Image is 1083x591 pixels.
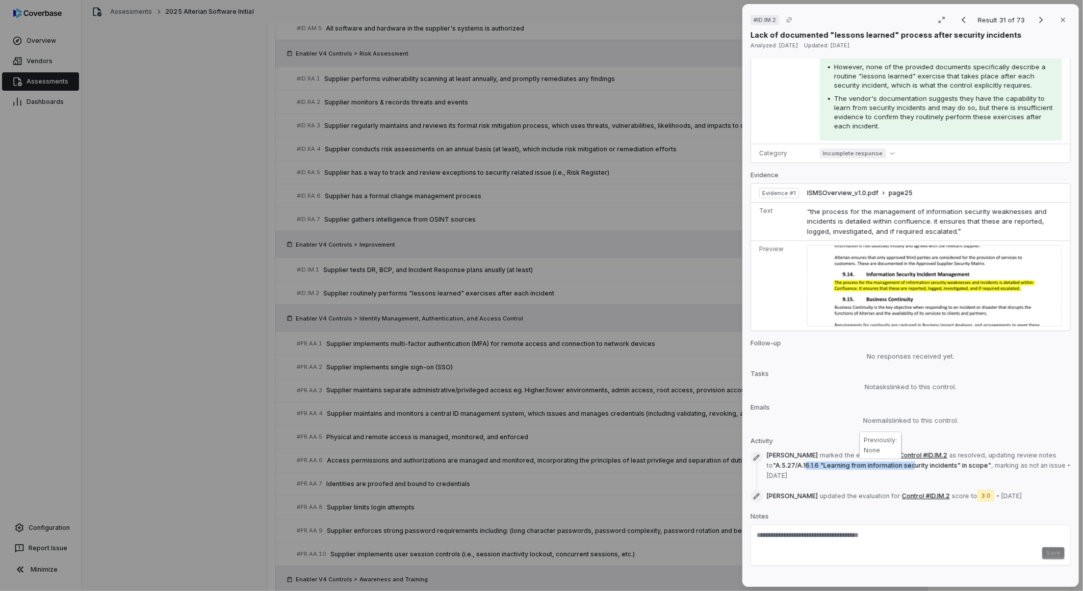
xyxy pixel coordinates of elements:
[820,492,845,500] span: updated
[820,451,843,460] span: marked
[978,14,1027,25] p: Result 31 of 73
[820,148,886,158] span: Incomplete response
[1068,461,1070,469] span: •
[989,451,1015,460] span: updating
[751,513,1071,525] p: Notes
[864,436,897,444] span: Previously:
[751,339,1071,352] p: Follow-up
[780,11,798,29] button: Copy link
[767,492,818,500] span: [PERSON_NAME]
[863,416,959,425] span: No emails linked to this control.
[759,149,808,157] p: Category
[845,451,897,460] span: the evaluation for
[751,437,1071,449] p: Activity
[762,189,796,197] span: Evidence # 1
[865,382,957,391] span: No tasks linked to this control.
[767,462,773,469] span: to
[834,63,1046,89] span: However, none of the provided documents specifically describe a routine "lessons learned" exercis...
[864,446,881,454] span: None
[952,492,969,500] span: score
[949,451,987,460] span: as resolved ,
[773,462,991,469] span: " A.5.27/A.16.1.6 "Learning from information security incidents" in scope "
[889,189,913,197] span: page 25
[807,207,1047,235] span: “the process for the management of information security weaknesses and incidents is detailed with...
[899,451,947,460] button: Control #ID.IM.2
[834,94,1053,130] span: The vendor's documentation suggests they have the capability to learn from security incidents and...
[1001,492,1022,500] span: [DATE]
[751,241,803,331] td: Preview
[1031,14,1051,26] button: Next result
[997,492,999,500] span: •
[1017,451,1056,460] span: review notes
[953,14,974,26] button: Previous result
[991,462,993,469] span: ,
[902,492,950,500] button: Control #ID.IM.2
[751,42,798,49] span: Analyzed: [DATE]
[977,490,995,502] span: 3.0
[751,171,1071,183] p: Evidence
[804,42,849,49] span: Updated: [DATE]
[751,370,1071,382] p: Tasks
[847,492,900,500] span: the evaluation for
[751,404,1071,416] p: Emails
[754,16,776,24] span: # ID.IM.2
[807,189,879,197] span: ISMSOverview_v1.0.pdf
[807,245,1062,327] img: f50496d182a444b8bb044c8074215654_original.jpg_w1200.jpg
[767,451,818,460] span: [PERSON_NAME]
[751,202,803,241] td: Text
[971,492,977,500] span: to
[751,352,1071,362] div: No responses received yet.
[995,462,1019,470] span: marking
[807,189,913,198] button: ISMSOverview_v1.0.pdfpage25
[767,472,787,480] span: [DATE]
[1021,462,1066,470] span: as not an issue
[751,30,1022,40] p: Lack of documented "lessons learned" process after security incidents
